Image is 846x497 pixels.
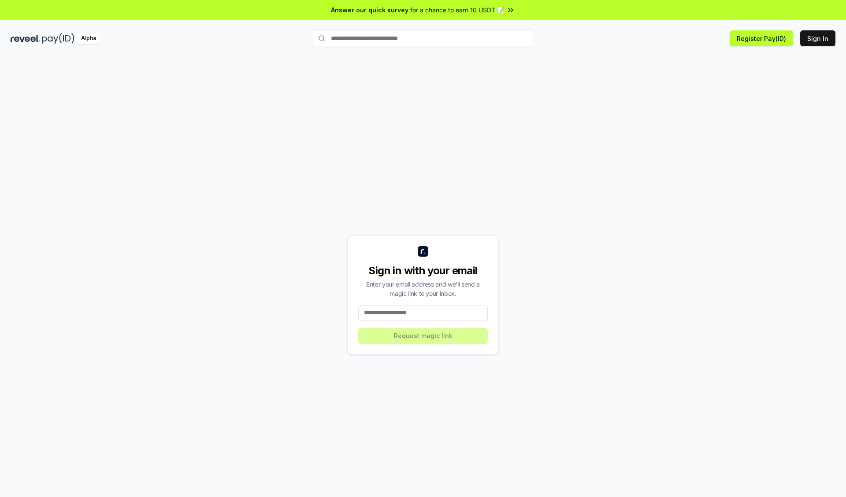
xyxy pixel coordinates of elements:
img: reveel_dark [11,33,40,44]
img: logo_small [418,246,428,257]
img: pay_id [42,33,74,44]
span: Answer our quick survey [331,5,408,15]
div: Alpha [76,33,101,44]
button: Sign In [800,30,835,46]
span: for a chance to earn 10 USDT 📝 [410,5,505,15]
button: Register Pay(ID) [730,30,793,46]
div: Enter your email address and we’ll send a magic link to your inbox. [358,280,488,298]
div: Sign in with your email [358,264,488,278]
